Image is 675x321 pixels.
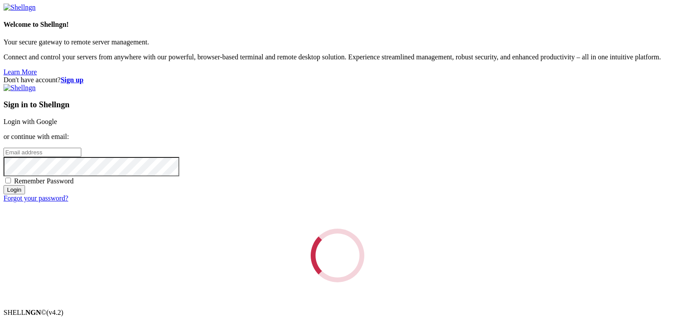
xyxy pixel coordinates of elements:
[4,118,57,125] a: Login with Google
[4,38,671,46] p: Your secure gateway to remote server management.
[4,148,81,157] input: Email address
[4,133,671,141] p: or continue with email:
[5,178,11,183] input: Remember Password
[4,309,63,316] span: SHELL ©
[47,309,64,316] span: 4.2.0
[61,76,83,84] a: Sign up
[4,100,671,109] h3: Sign in to Shellngn
[14,177,74,185] span: Remember Password
[4,194,68,202] a: Forgot your password?
[4,53,671,61] p: Connect and control your servers from anywhere with our powerful, browser-based terminal and remo...
[4,84,36,92] img: Shellngn
[25,309,41,316] b: NGN
[4,21,671,29] h4: Welcome to Shellngn!
[4,4,36,11] img: Shellngn
[4,185,25,194] input: Login
[4,68,37,76] a: Learn More
[311,229,364,282] div: Loading...
[4,76,671,84] div: Don't have account?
